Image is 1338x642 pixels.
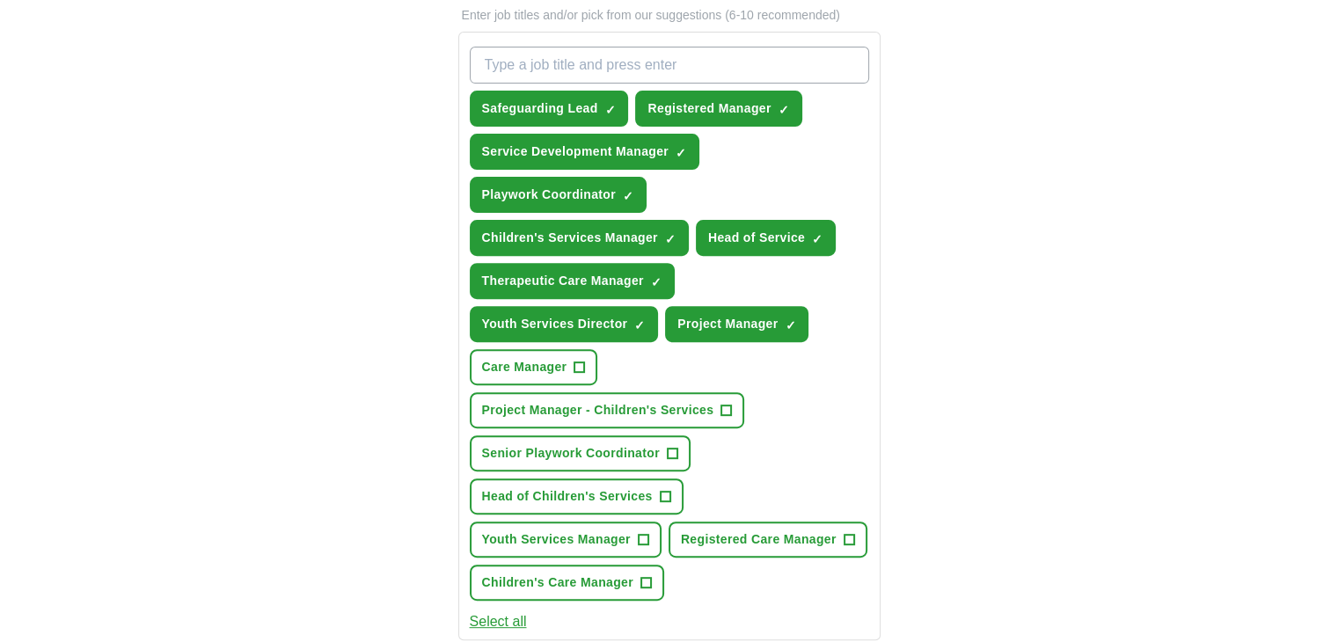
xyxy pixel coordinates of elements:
[651,275,662,289] span: ✓
[470,220,689,256] button: Children's Services Manager✓
[696,220,836,256] button: Head of Service✓
[623,189,633,203] span: ✓
[470,565,664,601] button: Children's Care Manager
[677,315,778,333] span: Project Manager
[482,401,714,419] span: Project Manager - Children's Services
[458,6,881,25] p: Enter job titles and/or pick from our suggestions (6-10 recommended)
[785,318,795,332] span: ✓
[708,229,805,247] span: Head of Service
[470,91,629,127] button: Safeguarding Lead✓
[482,358,567,376] span: Care Manager
[470,47,869,84] input: Type a job title and press enter
[681,530,837,549] span: Registered Care Manager
[482,315,628,333] span: Youth Services Director
[470,263,675,299] button: Therapeutic Care Manager✓
[470,478,684,514] button: Head of Children's Services
[482,229,658,247] span: Children's Services Manager
[669,522,867,558] button: Registered Care Manager
[635,91,801,127] button: Registered Manager✓
[482,99,598,118] span: Safeguarding Lead
[482,444,660,463] span: Senior Playwork Coordinator
[482,487,653,506] span: Head of Children's Services
[470,134,700,170] button: Service Development Manager✓
[470,177,647,213] button: Playwork Coordinator✓
[470,611,527,632] button: Select all
[665,306,808,342] button: Project Manager✓
[482,530,631,549] span: Youth Services Manager
[470,435,691,471] button: Senior Playwork Coordinator
[470,306,659,342] button: Youth Services Director✓
[779,103,789,117] span: ✓
[634,318,645,332] span: ✓
[647,99,771,118] span: Registered Manager
[482,186,616,204] span: Playwork Coordinator
[470,349,598,385] button: Care Manager
[604,103,615,117] span: ✓
[482,272,644,290] span: Therapeutic Care Manager
[470,522,662,558] button: Youth Services Manager
[482,573,633,592] span: Children's Care Manager
[812,232,823,246] span: ✓
[676,146,686,160] span: ✓
[482,142,669,161] span: Service Development Manager
[665,232,676,246] span: ✓
[470,392,745,428] button: Project Manager - Children's Services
